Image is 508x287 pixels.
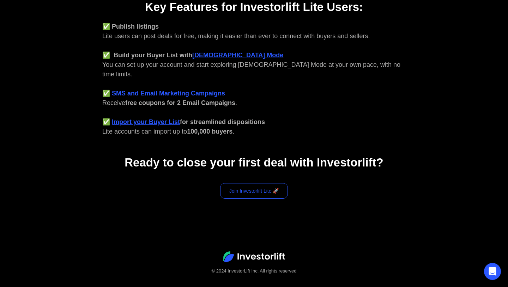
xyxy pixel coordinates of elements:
a: Import your Buyer List [112,118,180,125]
strong: 100,000 buyers [187,128,232,135]
strong: ✅ Publish listings [102,23,159,30]
strong: ✅ [102,90,110,97]
strong: ✅ Build your Buyer List with [102,52,192,59]
strong: Key Features for Investorlift Lite Users: [145,0,363,13]
a: SMS and Email Marketing Campaigns [112,90,225,97]
strong: Ready to close your first deal with Investorlift? [125,156,383,169]
strong: for streamlined dispositions [180,118,265,125]
div: Lite users can post deals for free, making it easier than ever to connect with buyers and sellers... [102,22,406,136]
strong: free coupons for 2 Email Campaigns [125,99,235,106]
a: [DEMOGRAPHIC_DATA] Mode [192,52,283,59]
div: Open Intercom Messenger [484,263,501,280]
a: Join Investorlift Lite 🚀 [220,183,288,199]
strong: ✅ [102,118,110,125]
div: © 2024 InvestorLift Inc. All rights reserved [14,268,494,275]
